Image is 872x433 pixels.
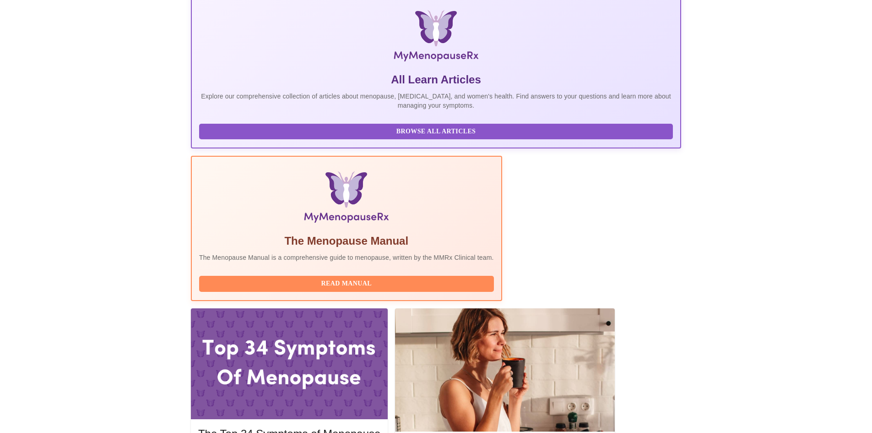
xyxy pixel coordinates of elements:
button: Browse All Articles [199,124,673,140]
img: Menopause Manual [246,171,447,226]
button: Read Manual [199,276,494,292]
a: Read Manual [199,279,496,287]
p: Explore our comprehensive collection of articles about menopause, [MEDICAL_DATA], and women's hea... [199,92,673,110]
a: Browse All Articles [199,127,675,135]
h5: All Learn Articles [199,72,673,87]
img: MyMenopauseRx Logo [273,10,599,65]
h5: The Menopause Manual [199,234,494,248]
span: Browse All Articles [208,126,664,137]
span: Read Manual [208,278,485,290]
p: The Menopause Manual is a comprehensive guide to menopause, written by the MMRx Clinical team. [199,253,494,262]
